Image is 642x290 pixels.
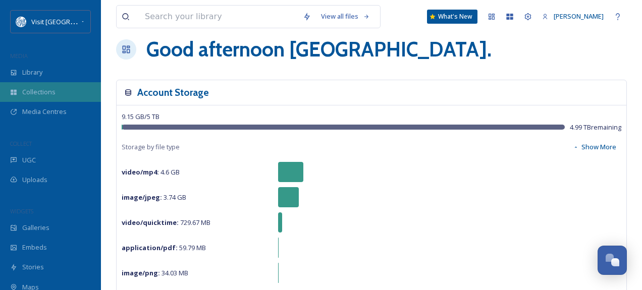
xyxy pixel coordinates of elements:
[568,137,621,157] button: Show More
[31,17,110,26] span: Visit [GEOGRAPHIC_DATA]
[122,268,188,277] span: 34.03 MB
[10,52,28,60] span: MEDIA
[598,246,627,275] button: Open Chat
[122,243,178,252] strong: application/pdf :
[122,193,162,202] strong: image/jpeg :
[122,142,180,152] span: Storage by file type
[140,6,298,28] input: Search your library
[22,175,47,185] span: Uploads
[137,85,209,100] h3: Account Storage
[122,218,210,227] span: 729.67 MB
[427,10,477,24] a: What's New
[22,87,56,97] span: Collections
[22,155,36,165] span: UGC
[537,7,609,26] a: [PERSON_NAME]
[10,207,33,215] span: WIDGETS
[554,12,604,21] span: [PERSON_NAME]
[16,17,26,27] img: download%20%281%29.png
[22,262,44,272] span: Stories
[122,193,186,202] span: 3.74 GB
[122,218,179,227] strong: video/quicktime :
[22,107,67,117] span: Media Centres
[570,123,621,132] span: 4.99 TB remaining
[122,243,206,252] span: 59.79 MB
[22,223,49,233] span: Galleries
[122,268,160,277] strong: image/png :
[22,68,42,77] span: Library
[122,167,159,177] strong: video/mp4 :
[22,243,47,252] span: Embeds
[122,112,159,121] span: 9.15 GB / 5 TB
[122,167,180,177] span: 4.6 GB
[316,7,375,26] a: View all files
[10,140,32,147] span: COLLECT
[146,34,492,65] h1: Good afternoon [GEOGRAPHIC_DATA] .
